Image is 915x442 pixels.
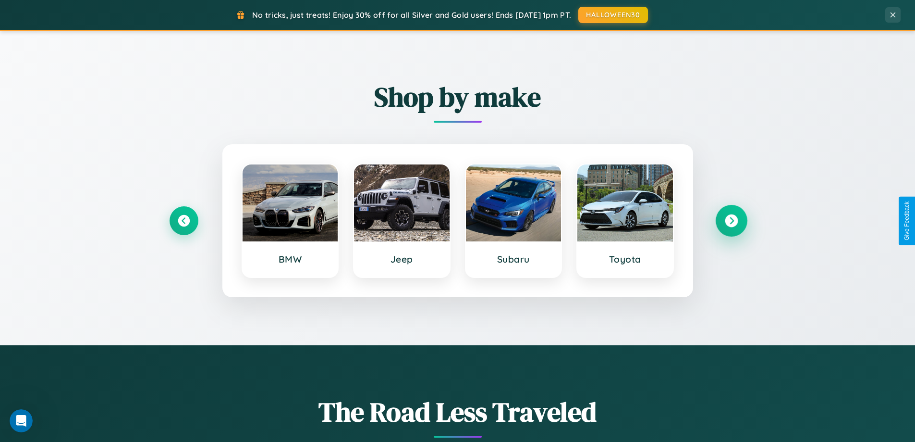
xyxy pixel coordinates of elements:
span: No tricks, just treats! Enjoy 30% off for all Silver and Gold users! Ends [DATE] 1pm PT. [252,10,571,20]
button: HALLOWEEN30 [578,7,648,23]
h3: Subaru [476,253,552,265]
h1: The Road Less Traveled [170,393,746,430]
h3: BMW [252,253,329,265]
h3: Toyota [587,253,663,265]
h3: Jeep [364,253,440,265]
h2: Shop by make [170,78,746,115]
iframe: Intercom live chat [10,409,33,432]
div: Give Feedback [903,202,910,240]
